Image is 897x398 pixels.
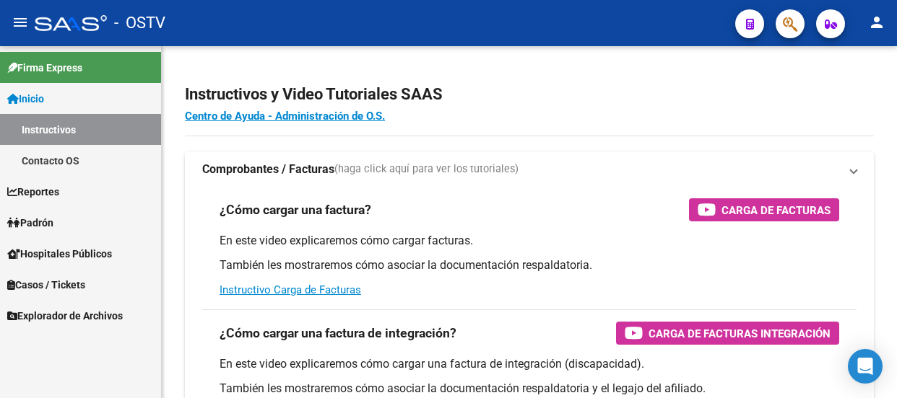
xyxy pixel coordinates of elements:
[12,14,29,31] mat-icon: menu
[114,7,165,39] span: - OSTV
[220,233,839,249] p: En este video explicaremos cómo cargar facturas.
[689,198,839,221] button: Carga de Facturas
[185,81,874,108] h2: Instructivos y Video Tutoriales SAAS
[220,257,839,273] p: También les mostraremos cómo asociar la documentación respaldatoria.
[7,60,82,76] span: Firma Express
[220,200,371,220] h3: ¿Cómo cargar una factura?
[848,349,883,384] div: Open Intercom Messenger
[7,184,59,200] span: Reportes
[220,323,456,343] h3: ¿Cómo cargar una factura de integración?
[185,110,385,123] a: Centro de Ayuda - Administración de O.S.
[7,215,53,231] span: Padrón
[185,152,874,187] mat-expansion-panel-header: Comprobantes / Facturas(haga click aquí para ver los tutoriales)
[202,162,334,177] strong: Comprobantes / Facturas
[616,322,839,345] button: Carga de Facturas Integración
[7,277,85,293] span: Casos / Tickets
[649,324,831,342] span: Carga de Facturas Integración
[220,283,361,296] a: Instructivo Carga de Facturas
[334,162,519,177] span: (haga click aquí para ver los tutoriales)
[7,91,44,107] span: Inicio
[7,246,112,262] span: Hospitales Públicos
[220,381,839,397] p: También les mostraremos cómo asociar la documentación respaldatoria y el legajo del afiliado.
[7,308,123,324] span: Explorador de Archivos
[868,14,885,31] mat-icon: person
[220,356,839,372] p: En este video explicaremos cómo cargar una factura de integración (discapacidad).
[721,201,831,219] span: Carga de Facturas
